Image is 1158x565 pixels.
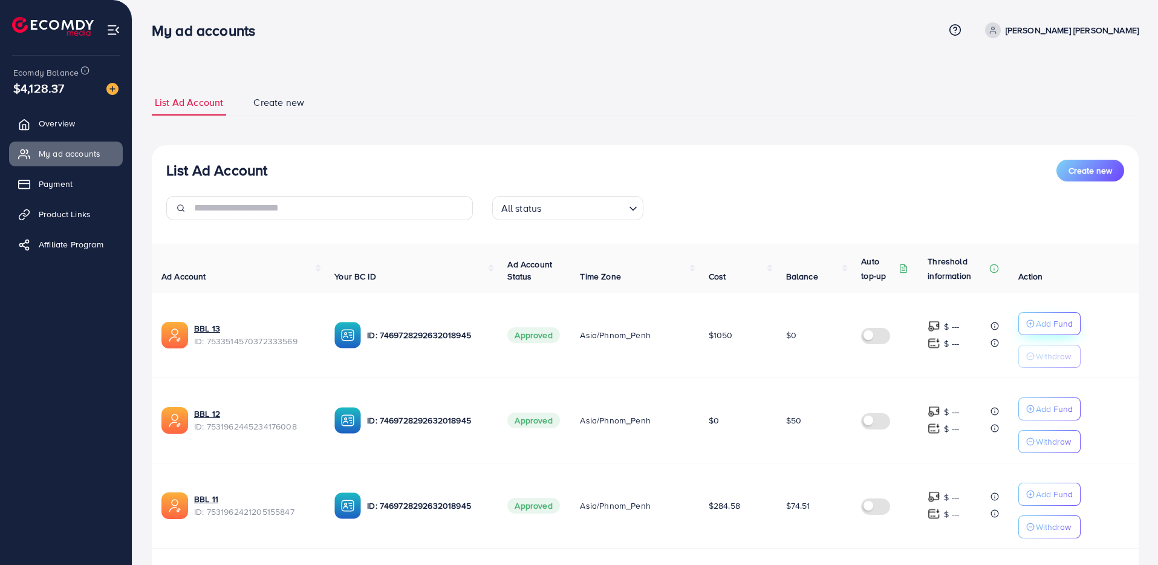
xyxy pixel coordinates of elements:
span: Approved [507,498,559,514]
a: Overview [9,111,123,136]
div: <span class='underline'>BBL 11</span></br>7531962421205155847 [194,493,315,518]
a: BBL 13 [194,322,220,335]
span: Asia/Phnom_Penh [580,329,650,341]
img: image [106,83,119,95]
img: ic-ads-acc.e4c84228.svg [161,407,188,434]
button: Add Fund [1018,397,1081,420]
span: Ad Account Status [507,258,552,282]
span: $50 [786,414,801,426]
p: Withdraw [1036,434,1071,449]
img: ic-ba-acc.ded83a64.svg [334,322,361,348]
span: Product Links [39,208,91,220]
p: [PERSON_NAME] [PERSON_NAME] [1006,23,1139,38]
span: Create new [253,96,304,109]
span: Ad Account [161,270,206,282]
img: ic-ads-acc.e4c84228.svg [161,322,188,348]
p: Auto top-up [861,254,896,283]
p: $ --- [944,336,959,351]
h3: My ad accounts [152,22,265,39]
p: $ --- [944,405,959,419]
p: Withdraw [1036,349,1071,364]
span: Asia/Phnom_Penh [580,500,650,512]
p: $ --- [944,507,959,521]
span: ID: 7533514570372333569 [194,335,315,347]
span: Overview [39,117,75,129]
span: $0 [709,414,719,426]
img: logo [12,17,94,36]
span: Action [1018,270,1043,282]
button: Add Fund [1018,312,1081,335]
img: top-up amount [928,508,940,520]
span: Affiliate Program [39,238,103,250]
span: $74.51 [786,500,810,512]
div: <span class='underline'>BBL 13</span></br>7533514570372333569 [194,322,315,347]
p: ID: 7469728292632018945 [367,328,488,342]
p: Add Fund [1036,487,1073,501]
img: ic-ads-acc.e4c84228.svg [161,492,188,519]
p: $ --- [944,490,959,505]
div: <span class='underline'>BBL 12</span></br>7531962445234176008 [194,408,315,433]
img: top-up amount [928,422,940,435]
button: Withdraw [1018,430,1081,453]
a: Payment [9,172,123,196]
p: Threshold information [928,254,987,283]
span: $0 [786,329,796,341]
span: Time Zone [580,270,620,282]
span: $284.58 [709,500,740,512]
img: top-up amount [928,405,940,418]
div: Search for option [492,196,643,220]
iframe: Chat [1107,511,1149,556]
span: Approved [507,413,559,428]
span: Ecomdy Balance [13,67,79,79]
a: BBL 11 [194,493,218,505]
a: My ad accounts [9,142,123,166]
img: ic-ba-acc.ded83a64.svg [334,407,361,434]
h3: List Ad Account [166,162,267,179]
button: Add Fund [1018,483,1081,506]
p: $ --- [944,422,959,436]
p: Add Fund [1036,402,1073,416]
p: Add Fund [1036,316,1073,331]
input: Search for option [545,197,623,217]
button: Create new [1056,160,1124,181]
span: All status [499,200,544,217]
span: Approved [507,327,559,343]
span: Asia/Phnom_Penh [580,414,650,426]
a: Product Links [9,202,123,226]
img: top-up amount [928,320,940,333]
span: My ad accounts [39,148,100,160]
p: ID: 7469728292632018945 [367,413,488,428]
span: $4,128.37 [13,79,64,97]
span: List Ad Account [155,96,223,109]
img: menu [106,23,120,37]
button: Withdraw [1018,515,1081,538]
a: [PERSON_NAME] [PERSON_NAME] [980,22,1139,38]
button: Withdraw [1018,345,1081,368]
span: Balance [786,270,818,282]
span: Payment [39,178,73,190]
img: top-up amount [928,491,940,503]
span: Create new [1069,165,1112,177]
a: BBL 12 [194,408,220,420]
span: Cost [709,270,726,282]
p: Withdraw [1036,520,1071,534]
p: $ --- [944,319,959,334]
a: Affiliate Program [9,232,123,256]
span: Your BC ID [334,270,376,282]
img: top-up amount [928,337,940,350]
span: ID: 7531962421205155847 [194,506,315,518]
img: ic-ba-acc.ded83a64.svg [334,492,361,519]
p: ID: 7469728292632018945 [367,498,488,513]
span: $1050 [709,329,733,341]
span: ID: 7531962445234176008 [194,420,315,433]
